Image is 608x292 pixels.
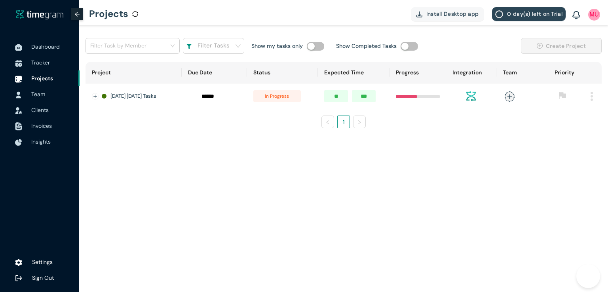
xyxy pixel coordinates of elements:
span: Tracker [31,59,50,66]
img: UserIcon [15,91,22,99]
img: timegram [16,10,63,19]
span: 0 day(s) left on Trial [507,9,562,18]
img: settings.78e04af822cf15d41b38c81147b09f22.svg [15,259,22,267]
img: integration [466,91,476,101]
span: Projects [31,75,53,82]
span: in progress [253,90,301,102]
span: Sign Out [32,274,54,281]
img: DashboardIcon [15,44,22,51]
img: UserIcon [588,9,600,21]
a: timegram [16,9,63,19]
h1: Show Completed Tasks [336,42,397,50]
img: MenuIcon.83052f96084528689178504445afa2f4.svg [591,92,593,101]
th: Due Date [182,62,247,83]
img: logOut.ca60ddd252d7bab9102ea2608abe0238.svg [15,275,22,282]
img: filterIcon [186,44,192,49]
th: Integration [446,62,496,83]
img: BellIcon [572,11,580,20]
th: Progress [389,62,446,83]
img: InvoiceIcon [15,122,22,131]
h1: Filter Tasks [198,41,230,51]
h1: Projects [89,2,128,26]
h1: [DATE] [DATE] Tasks [110,92,156,100]
iframe: Toggle Customer Support [576,264,600,288]
th: Status [247,62,318,83]
th: Expected Time [318,62,389,83]
span: flag [559,91,566,99]
span: sync [132,11,138,17]
button: Install Desktop app [411,7,484,21]
span: Team [31,91,45,98]
span: Settings [32,258,53,265]
button: left [321,116,334,128]
img: DownloadApp [416,11,422,17]
h1: Show my tasks only [251,42,303,50]
button: plus-circleCreate Project [521,38,602,54]
span: right [357,120,362,125]
li: Previous Page [321,116,334,128]
button: right [353,116,366,128]
img: InsightsIcon [15,139,22,146]
span: plus [505,91,515,101]
span: Clients [31,106,49,114]
th: Team [496,62,549,83]
span: left [325,120,330,125]
li: 1 [337,116,350,128]
a: 1 [338,116,350,128]
div: [DATE] [DATE] Tasks [102,92,175,100]
button: Expand row [92,93,99,100]
span: Insights [31,138,51,145]
img: ProjectIcon [15,76,22,83]
img: TimeTrackerIcon [15,60,22,67]
span: Invoices [31,122,52,129]
li: Next Page [353,116,366,128]
th: Priority [548,62,584,83]
span: down [235,43,241,49]
span: Dashboard [31,43,60,50]
span: arrow-left [74,11,80,17]
button: 0 day(s) left on Trial [492,7,566,21]
th: Project [85,62,182,83]
span: Install Desktop app [426,9,479,18]
img: InvoiceIcon [15,107,22,114]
